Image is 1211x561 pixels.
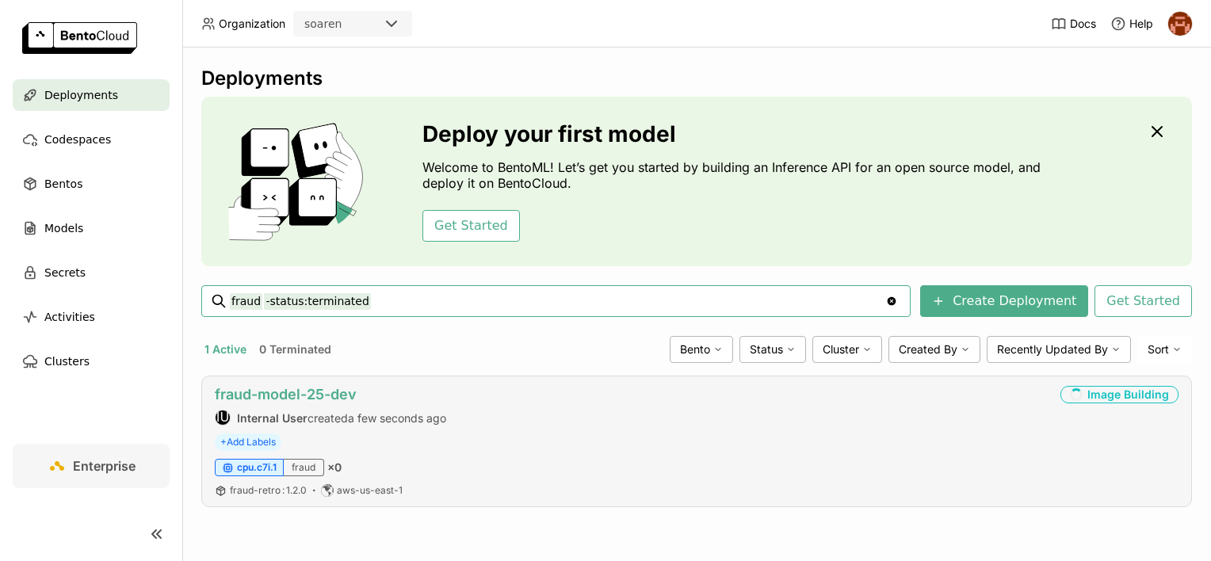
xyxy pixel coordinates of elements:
[304,16,342,32] div: soaren
[44,307,95,326] span: Activities
[812,336,882,363] div: Cluster
[899,342,957,357] span: Created By
[215,410,446,426] div: created
[1060,386,1179,403] div: Image Building
[214,122,384,241] img: cover onboarding
[1129,17,1153,31] span: Help
[215,410,231,426] div: Internal User
[1051,16,1096,32] a: Docs
[1168,12,1192,36] img: h0akoisn5opggd859j2zve66u2a2
[219,17,285,31] span: Organization
[73,458,136,474] span: Enterprise
[13,257,170,288] a: Secrets
[739,336,806,363] div: Status
[13,79,170,111] a: Deployments
[44,86,118,105] span: Deployments
[282,484,285,496] span: :
[44,263,86,282] span: Secrets
[1137,336,1192,363] div: Sort
[997,342,1108,357] span: Recently Updated By
[987,336,1131,363] div: Recently Updated By
[44,352,90,371] span: Clusters
[284,459,324,476] div: fraud
[1110,16,1153,32] div: Help
[201,67,1192,90] div: Deployments
[750,342,783,357] span: Status
[888,336,980,363] div: Created By
[44,130,111,149] span: Codespaces
[670,336,733,363] div: Bento
[201,339,250,360] button: 1 Active
[422,121,1049,147] h3: Deploy your first model
[44,174,82,193] span: Bentos
[343,17,345,32] input: Selected soaren.
[13,124,170,155] a: Codespaces
[215,433,281,451] span: +Add Labels
[823,342,859,357] span: Cluster
[237,411,308,425] strong: Internal User
[230,484,307,497] a: fraud-retro:1.2.0
[22,22,137,54] img: logo
[1094,285,1192,317] button: Get Started
[230,484,307,496] span: fraud-retro 1.2.0
[337,484,403,497] span: aws-us-east-1
[13,301,170,333] a: Activities
[13,444,170,488] a: Enterprise
[216,410,230,425] div: IU
[256,339,334,360] button: 0 Terminated
[1070,17,1096,31] span: Docs
[13,168,170,200] a: Bentos
[1068,386,1084,403] i: loading
[230,288,885,314] input: Search
[348,411,446,425] span: a few seconds ago
[1148,342,1169,357] span: Sort
[422,210,520,242] button: Get Started
[13,212,170,244] a: Models
[215,386,357,403] a: fraud-model-25-dev
[44,219,83,238] span: Models
[327,460,342,475] span: × 0
[13,345,170,377] a: Clusters
[885,295,898,307] svg: Clear value
[680,342,710,357] span: Bento
[920,285,1088,317] button: Create Deployment
[237,461,277,474] span: cpu.c7i.1
[422,159,1049,191] p: Welcome to BentoML! Let’s get you started by building an Inference API for an open source model, ...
